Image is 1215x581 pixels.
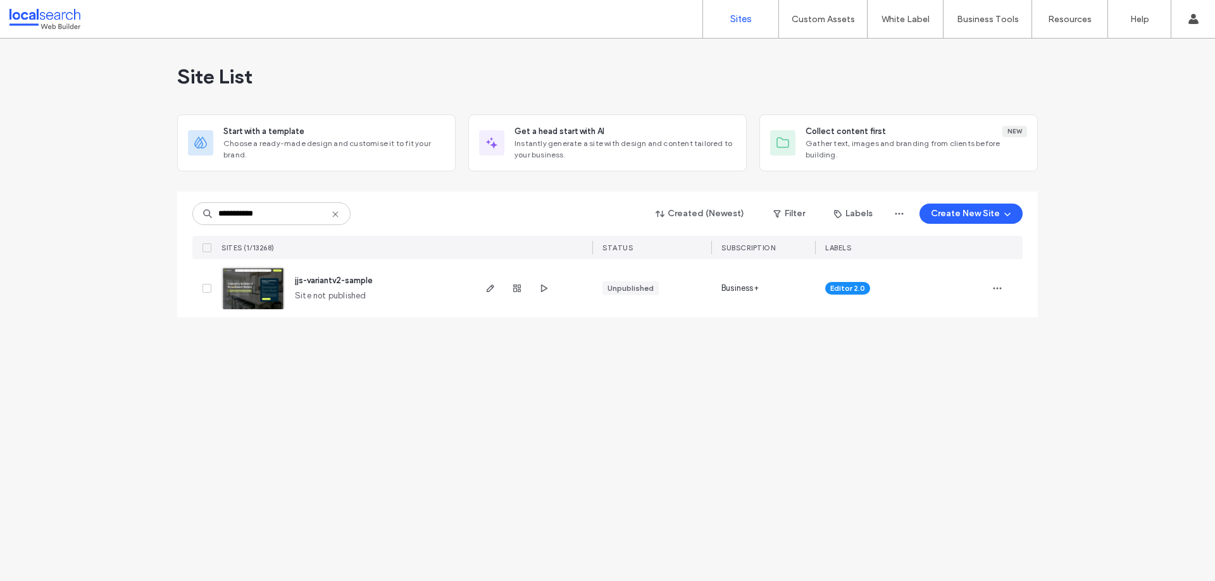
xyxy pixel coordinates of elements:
[730,13,752,25] label: Sites
[830,283,865,294] span: Editor 2.0
[1130,14,1149,25] label: Help
[882,14,930,25] label: White Label
[223,125,304,138] span: Start with a template
[607,283,654,294] div: Unpublished
[221,243,275,252] span: SITES (1/13268)
[295,276,373,285] a: jjs-variantv2-sample
[761,204,818,224] button: Filter
[295,290,366,302] span: Site not published
[602,243,633,252] span: STATUS
[223,138,445,161] span: Choose a ready-made design and customise it to fit your brand.
[468,114,747,171] div: Get a head start with AIInstantly generate a site with design and content tailored to your business.
[957,14,1019,25] label: Business Tools
[645,204,756,224] button: Created (Newest)
[1002,126,1027,137] div: New
[514,125,604,138] span: Get a head start with AI
[919,204,1023,224] button: Create New Site
[792,14,855,25] label: Custom Assets
[721,243,775,252] span: Subscription
[759,114,1038,171] div: Collect content firstNewGather text, images and branding from clients before building.
[1048,14,1092,25] label: Resources
[721,282,759,295] span: Business+
[28,9,54,20] span: Help
[806,138,1027,161] span: Gather text, images and branding from clients before building.
[825,243,851,252] span: LABELS
[177,64,252,89] span: Site List
[806,125,886,138] span: Collect content first
[823,204,884,224] button: Labels
[514,138,736,161] span: Instantly generate a site with design and content tailored to your business.
[177,114,456,171] div: Start with a templateChoose a ready-made design and customise it to fit your brand.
